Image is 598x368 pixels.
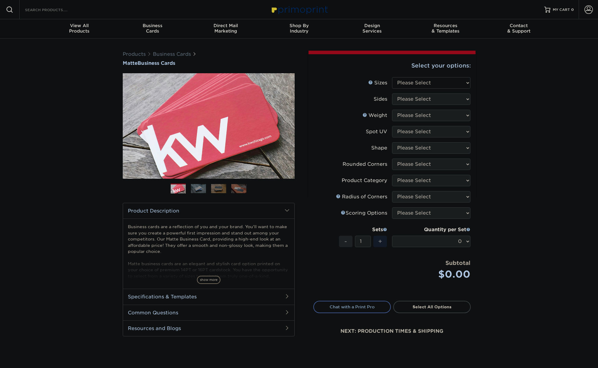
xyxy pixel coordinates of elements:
div: Shape [371,144,387,152]
span: View All [43,23,116,28]
span: Business [116,23,189,28]
div: Products [43,23,116,34]
div: Industry [262,23,336,34]
a: Chat with a Print Pro [313,301,391,313]
a: Select All Options [393,301,471,313]
a: View AllProducts [43,19,116,39]
h2: Common Questions [123,305,294,320]
a: Resources& Templates [409,19,482,39]
a: Contact& Support [482,19,555,39]
img: Business Cards 03 [211,184,226,193]
span: + [378,237,382,246]
img: Primoprint [269,3,329,16]
strong: Subtotal [445,259,470,266]
img: Business Cards 02 [191,184,206,193]
div: & Support [482,23,555,34]
span: Matte [123,60,138,66]
img: Business Cards 01 [171,181,186,197]
span: Direct Mail [189,23,262,28]
span: Resources [409,23,482,28]
span: Contact [482,23,555,28]
div: Weight [362,112,387,119]
div: & Templates [409,23,482,34]
div: Radius of Corners [336,193,387,200]
h2: Resources and Blogs [123,320,294,336]
div: Spot UV [366,128,387,135]
a: BusinessCards [116,19,189,39]
div: Select your options: [313,54,471,77]
div: Quantity per Set [392,226,470,233]
span: show more [197,276,220,284]
span: - [344,237,347,246]
div: Cards [116,23,189,34]
div: $0.00 [397,267,470,282]
h1: Business Cards [123,60,295,66]
h2: Specifications & Templates [123,289,294,304]
img: Business Cards 04 [231,184,246,193]
div: Sizes [368,79,387,86]
a: DesignServices [336,19,409,39]
span: MY CART [553,7,570,12]
div: next: production times & shipping [313,313,471,349]
a: MatteBusiness Cards [123,60,295,66]
div: Product Category [342,177,387,184]
span: 0 [571,8,574,12]
div: Rounded Corners [343,161,387,168]
span: Design [336,23,409,28]
div: Services [336,23,409,34]
div: Scoring Options [341,209,387,217]
div: Marketing [189,23,262,34]
p: Business cards are a reflection of you and your brand. You'll want to make sure you create a powe... [128,224,290,310]
a: Direct MailMarketing [189,19,262,39]
img: Matte 01 [123,40,295,212]
div: Sides [374,96,387,103]
input: SEARCH PRODUCTS..... [24,6,83,13]
a: Shop ByIndustry [262,19,336,39]
a: Business Cards [153,51,191,57]
div: Sets [339,226,387,233]
span: Shop By [262,23,336,28]
h2: Product Description [123,203,294,219]
a: Products [123,51,146,57]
